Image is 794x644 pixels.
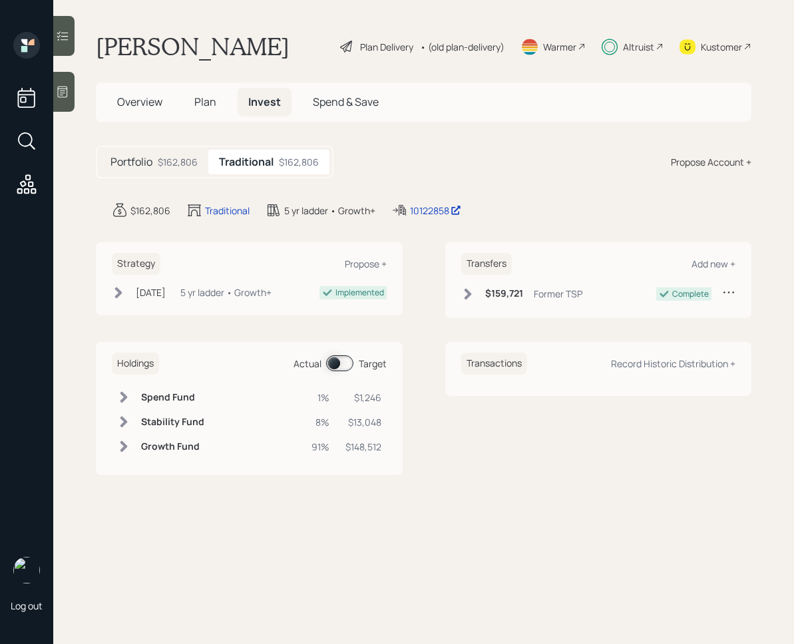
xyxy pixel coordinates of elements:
[141,416,204,428] h6: Stability Fund
[110,156,152,168] h5: Portfolio
[672,288,709,300] div: Complete
[461,353,527,375] h6: Transactions
[345,257,387,270] div: Propose +
[461,253,512,275] h6: Transfers
[96,32,290,61] h1: [PERSON_NAME]
[534,287,582,301] div: Former TSP
[11,599,43,612] div: Log out
[410,204,461,218] div: 10122858
[112,253,160,275] h6: Strategy
[335,287,384,299] div: Implemented
[360,40,413,54] div: Plan Delivery
[284,204,375,218] div: 5 yr ladder • Growth+
[623,40,654,54] div: Altruist
[345,440,381,454] div: $148,512
[611,357,735,370] div: Record Historic Distribution +
[279,155,319,169] div: $162,806
[180,285,272,299] div: 5 yr ladder • Growth+
[248,94,281,109] span: Invest
[158,155,198,169] div: $162,806
[219,156,274,168] h5: Traditional
[194,94,216,109] span: Plan
[141,392,204,403] h6: Spend Fund
[692,257,735,270] div: Add new +
[205,204,250,218] div: Traditional
[13,557,40,583] img: retirable_logo.png
[112,353,159,375] h6: Holdings
[117,94,162,109] span: Overview
[671,155,751,169] div: Propose Account +
[311,415,329,429] div: 8%
[345,391,381,404] div: $1,246
[345,415,381,429] div: $13,048
[130,204,170,218] div: $162,806
[311,391,329,404] div: 1%
[485,288,523,299] h6: $159,721
[136,285,166,299] div: [DATE]
[543,40,576,54] div: Warmer
[420,40,504,54] div: • (old plan-delivery)
[701,40,742,54] div: Kustomer
[359,357,387,371] div: Target
[294,357,321,371] div: Actual
[141,441,204,452] h6: Growth Fund
[313,94,379,109] span: Spend & Save
[311,440,329,454] div: 91%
